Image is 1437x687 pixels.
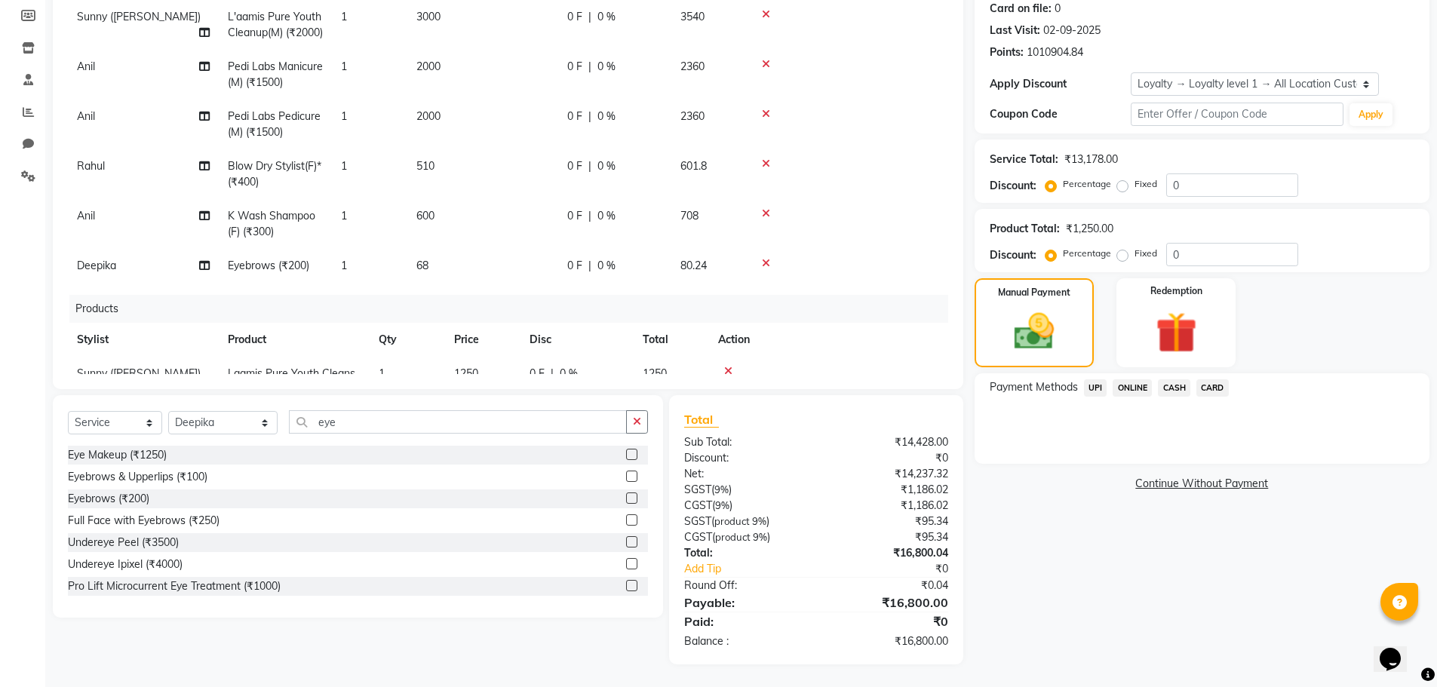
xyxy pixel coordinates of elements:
span: Sunny ([PERSON_NAME]) [77,367,201,380]
span: Pedi Labs Pedicure(M) (₹1500) [228,109,321,139]
div: Round Off: [673,578,816,593]
span: 80.24 [680,259,707,272]
div: 1010904.84 [1027,44,1083,60]
span: Anil [77,209,95,222]
span: 3540 [680,10,705,23]
label: Percentage [1063,247,1111,260]
span: Deepika [77,259,116,272]
span: 2000 [416,60,441,73]
div: Card on file: [990,1,1052,17]
input: Search or Scan [289,410,627,434]
span: 510 [416,159,434,173]
span: Blow Dry Stylist(F)* (₹400) [228,159,321,189]
img: _gift.svg [1143,307,1210,358]
span: Sunny ([PERSON_NAME]) [77,10,201,23]
div: Eyebrows & Upperlips (₹100) [68,469,207,485]
input: Enter Offer / Coupon Code [1131,103,1343,126]
span: | [588,59,591,75]
span: 708 [680,209,699,222]
div: ₹0 [816,450,960,466]
a: Continue Without Payment [978,476,1426,492]
span: Anil [77,60,95,73]
div: 0 [1055,1,1061,17]
div: ₹14,428.00 [816,434,960,450]
div: ₹95.34 [816,514,960,529]
div: ( ) [673,529,816,545]
th: Stylist [68,323,219,357]
iframe: chat widget [1374,627,1422,672]
div: Full Face with Eyebrows (₹250) [68,513,220,529]
span: 68 [416,259,428,272]
span: 0 % [560,366,578,382]
div: ₹1,186.02 [816,482,960,498]
span: 1 [341,10,347,23]
th: Disc [520,323,634,357]
span: Rahul [77,159,105,173]
div: ( ) [673,514,816,529]
span: UPI [1084,379,1107,397]
div: Service Total: [990,152,1058,167]
div: Discount: [990,178,1036,194]
div: ₹16,800.04 [816,545,960,561]
span: SGST [684,514,711,528]
span: 9% [752,515,766,527]
span: 0 F [567,158,582,174]
div: ₹14,237.32 [816,466,960,482]
span: Pedi Labs Manicure(M) (₹1500) [228,60,323,89]
label: Fixed [1135,177,1157,191]
span: 2360 [680,60,705,73]
img: _cash.svg [1002,308,1067,354]
th: Action [709,323,948,357]
span: K Wash Shampoo(F) (₹300) [228,209,315,238]
span: 0 % [597,258,616,274]
div: Net: [673,466,816,482]
span: 0 F [567,258,582,274]
div: Undereye Peel (₹3500) [68,535,179,551]
span: 0 % [597,158,616,174]
label: Redemption [1150,284,1202,298]
span: 1 [341,259,347,272]
th: Product [219,323,370,357]
span: 601.8 [680,159,707,173]
span: | [588,158,591,174]
button: Apply [1349,103,1392,126]
span: 9% [715,499,729,511]
label: Fixed [1135,247,1157,260]
div: Coupon Code [990,106,1131,122]
span: 3000 [416,10,441,23]
span: | [588,258,591,274]
div: Product Total: [990,221,1060,237]
div: ₹1,250.00 [1066,221,1113,237]
th: Qty [370,323,445,357]
div: Discount: [673,450,816,466]
span: Payment Methods [990,379,1078,395]
div: ₹16,800.00 [816,633,960,649]
span: 1 [379,367,385,380]
div: Balance : [673,633,816,649]
span: 0 F [530,366,545,382]
span: | [551,366,554,382]
span: 0 % [597,109,616,124]
span: Total [684,412,719,428]
span: | [588,9,591,25]
span: 1 [341,60,347,73]
div: ₹95.34 [816,529,960,545]
span: CGST [684,498,712,512]
div: Points: [990,44,1024,60]
span: 0 F [567,109,582,124]
span: 2360 [680,109,705,123]
div: Sub Total: [673,434,816,450]
div: ( ) [673,482,816,498]
span: 1 [341,209,347,222]
th: Price [445,323,520,357]
span: SGST [684,483,711,496]
label: Percentage [1063,177,1111,191]
div: Apply Discount [990,76,1131,92]
div: ₹0.04 [816,578,960,593]
span: 1 [341,159,347,173]
span: 9% [714,483,729,495]
div: Paid: [673,612,816,630]
span: ONLINE [1113,379,1152,397]
span: Laamis Pure Youth Cleanser 50ml (₹1250) [228,367,355,396]
div: Undereye Ipixel (₹4000) [68,557,183,572]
